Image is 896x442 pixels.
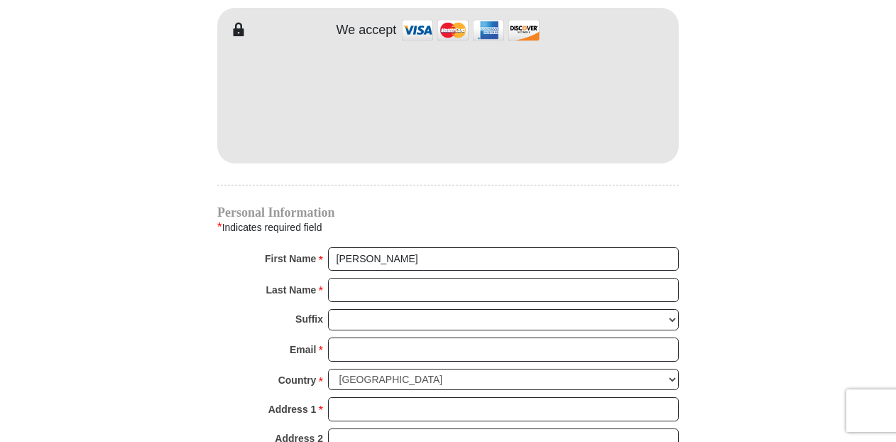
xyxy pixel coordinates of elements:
strong: Suffix [295,309,323,329]
strong: Email [290,340,316,360]
strong: First Name [265,249,316,269]
img: credit cards accepted [400,15,542,45]
h4: Personal Information [217,207,679,218]
div: Indicates required field [217,218,679,237]
h4: We accept [337,23,397,38]
strong: Country [278,370,317,390]
strong: Address 1 [268,399,317,419]
strong: Last Name [266,280,317,300]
